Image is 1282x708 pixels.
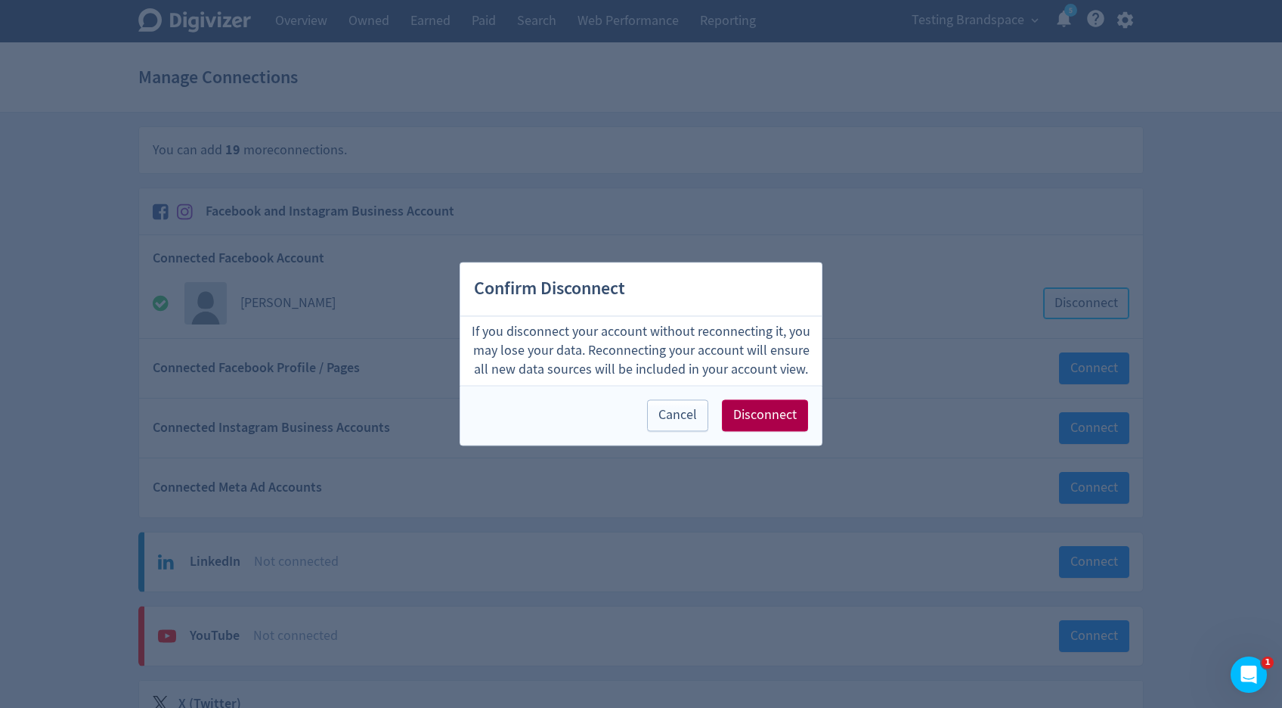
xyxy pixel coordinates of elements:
span: Cancel [658,409,697,423]
span: 1 [1262,657,1274,669]
iframe: Intercom live chat [1231,657,1267,693]
button: Cancel [647,400,708,432]
h2: Confirm Disconnect [460,262,822,316]
span: Disconnect [733,409,797,423]
button: Disconnect [722,400,808,432]
p: If you disconnect your account without reconnecting it, you may lose your data. Reconnecting your... [466,322,816,380]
